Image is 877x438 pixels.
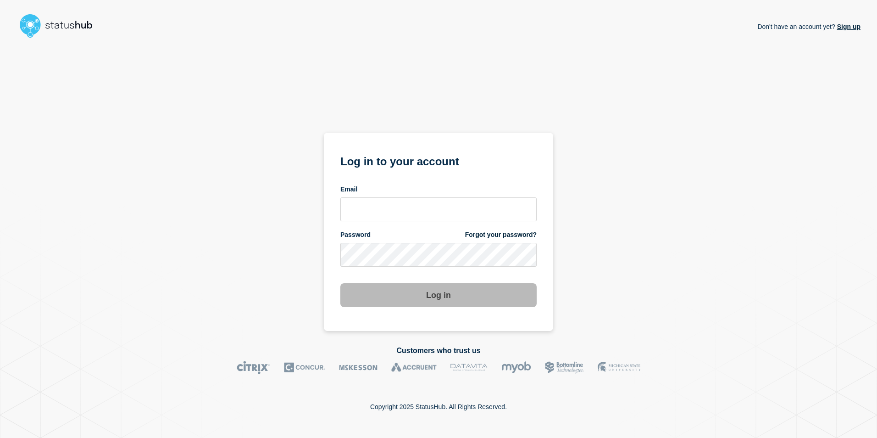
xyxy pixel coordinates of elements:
img: StatusHub logo [17,11,104,40]
img: Concur logo [284,361,325,374]
a: Forgot your password? [465,230,537,239]
span: Password [340,230,371,239]
img: McKesson logo [339,361,377,374]
h2: Customers who trust us [17,347,860,355]
img: Citrix logo [237,361,270,374]
img: MSU logo [598,361,640,374]
img: Bottomline logo [545,361,584,374]
p: Copyright 2025 StatusHub. All Rights Reserved. [370,403,507,410]
a: Sign up [835,23,860,30]
img: myob logo [501,361,531,374]
img: Accruent logo [391,361,437,374]
button: Log in [340,283,537,307]
h1: Log in to your account [340,152,537,169]
img: DataVita logo [450,361,488,374]
p: Don't have an account yet? [757,16,860,38]
input: email input [340,197,537,221]
span: Email [340,185,357,194]
input: password input [340,243,537,267]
